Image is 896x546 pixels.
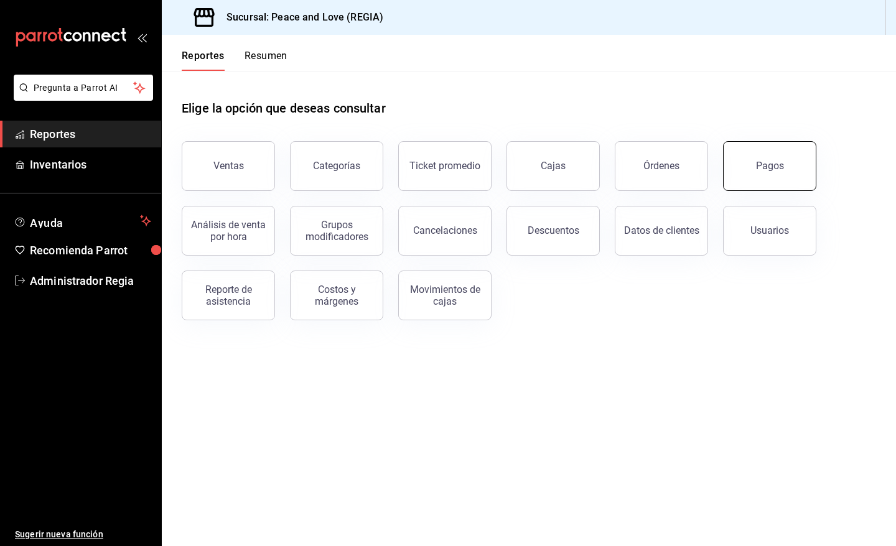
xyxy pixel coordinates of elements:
button: Reportes [182,50,225,71]
div: Análisis de venta por hora [190,219,267,243]
div: Datos de clientes [624,224,699,236]
span: Recomienda Parrot [30,242,151,259]
h3: Sucursal: Peace and Love (REGIA) [217,10,383,25]
div: Descuentos [528,224,579,236]
span: Reportes [30,126,151,142]
div: Ticket promedio [409,160,480,172]
button: Resumen [245,50,287,71]
div: Costos y márgenes [298,284,375,307]
h1: Elige la opción que deseas consultar [182,99,386,118]
div: Usuarios [750,224,789,236]
button: Ventas [182,141,275,191]
div: Categorías [313,160,360,172]
div: Grupos modificadores [298,219,375,243]
button: open_drawer_menu [137,32,147,42]
button: Órdenes [615,141,708,191]
button: Usuarios [723,206,816,256]
div: Reporte de asistencia [190,284,267,307]
button: Datos de clientes [615,206,708,256]
button: Descuentos [506,206,600,256]
span: Pregunta a Parrot AI [34,81,134,95]
div: Cancelaciones [413,224,477,236]
div: Cajas [541,160,566,172]
button: Categorías [290,141,383,191]
div: Ventas [213,160,244,172]
div: Órdenes [643,160,679,172]
button: Reporte de asistencia [182,271,275,320]
span: Sugerir nueva función [15,528,151,541]
div: navigation tabs [182,50,287,71]
button: Grupos modificadores [290,206,383,256]
span: Administrador Regia [30,272,151,289]
span: Ayuda [30,213,135,228]
span: Inventarios [30,156,151,173]
button: Movimientos de cajas [398,271,492,320]
button: Cancelaciones [398,206,492,256]
div: Movimientos de cajas [406,284,483,307]
button: Cajas [506,141,600,191]
div: Pagos [756,160,784,172]
a: Pregunta a Parrot AI [9,90,153,103]
button: Pagos [723,141,816,191]
button: Análisis de venta por hora [182,206,275,256]
button: Costos y márgenes [290,271,383,320]
button: Ticket promedio [398,141,492,191]
button: Pregunta a Parrot AI [14,75,153,101]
